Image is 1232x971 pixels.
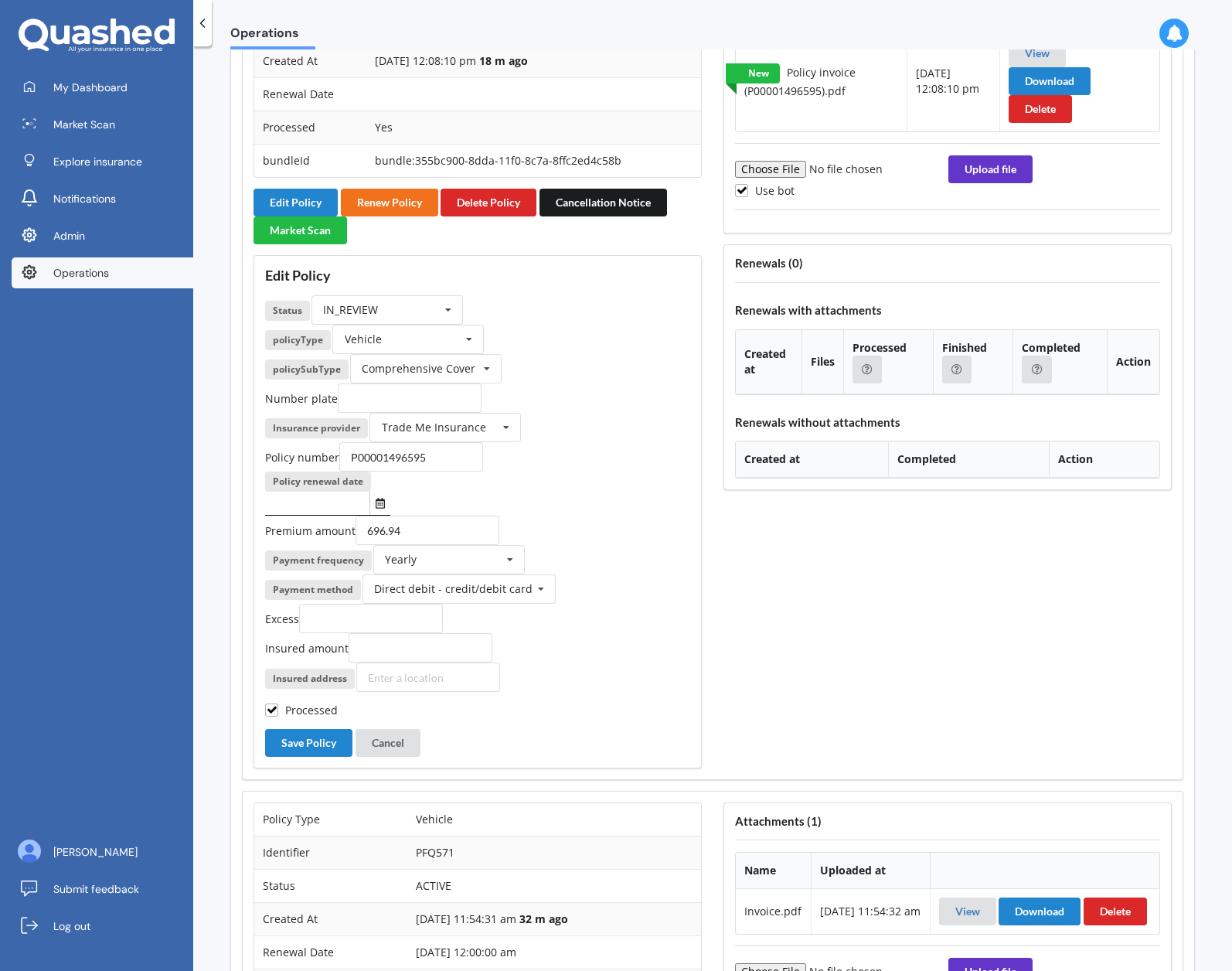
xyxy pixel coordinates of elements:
[345,334,382,345] div: Vehicle
[265,729,352,757] button: Save Policy
[12,911,193,942] a: Log out
[441,189,536,216] button: Delete Policy
[479,53,528,68] b: 18 m ago
[407,836,701,869] td: PFQ571
[265,523,356,538] label: Premium amount
[736,889,811,934] td: Invoice.pdf
[519,911,568,926] b: 32 m ago
[939,898,996,925] button: View
[323,305,378,315] div: IN_REVIEW
[1107,330,1159,394] th: Action
[53,80,128,95] span: My Dashboard
[369,492,390,515] button: Select date
[265,267,690,284] h3: Edit Policy
[254,869,407,902] td: Status
[341,189,438,216] button: Renew Policy
[955,905,980,918] a: View
[948,155,1033,183] button: Upload file
[385,554,417,565] div: Yearly
[254,902,407,935] td: Created At
[254,836,407,869] td: Identifier
[735,814,1160,829] h4: Attachments ( 1 )
[801,330,843,394] th: Files
[53,918,90,934] span: Log out
[53,154,142,169] span: Explore insurance
[254,111,366,144] td: Processed
[366,144,701,177] td: bundle:355bc900-8dda-11f0-8c7a-8ffc2ed4c58b
[265,580,361,600] div: Payment method
[53,265,109,281] span: Operations
[53,117,115,132] span: Market Scan
[407,902,701,935] td: [DATE] 11:54:31 am
[1009,67,1091,95] button: Download
[12,220,193,251] a: Admin
[735,256,1160,271] h4: Renewals ( 0 )
[12,72,193,103] a: My Dashboard
[265,704,338,717] label: Processed
[53,881,139,897] span: Submit feedback
[907,31,999,131] td: [DATE] 12:08:10 pm
[736,31,907,131] td: Policy invoice (P00001496595).pdf
[811,853,930,889] th: Uploaded at
[12,874,193,905] a: Submit feedback
[265,391,338,406] label: Number plate
[254,935,407,969] td: Renewal Date
[1009,95,1072,123] button: Delete
[1025,46,1050,60] a: View
[265,330,331,350] div: policyType
[735,303,1160,318] h4: Renewals with attachments
[265,612,299,626] label: Excess
[53,844,138,860] span: [PERSON_NAME]
[12,183,193,214] a: Notifications
[1084,898,1147,925] button: Delete
[362,363,475,374] div: Comprehensive Cover
[366,111,701,144] td: Yes
[254,189,338,216] button: Edit Policy
[1049,441,1159,478] th: Action
[888,441,1049,478] th: Completed
[53,228,85,244] span: Admin
[265,301,310,321] div: Status
[12,257,193,288] a: Operations
[53,191,116,206] span: Notifications
[843,330,933,394] th: Processed
[735,415,1160,430] h4: Renewals without attachments
[265,450,339,465] label: Policy number
[366,44,701,77] td: [DATE] 12:08:10 pm
[539,189,667,216] button: Cancellation Notice
[265,359,349,380] div: policySubType
[265,641,349,656] label: Insured amount
[356,663,500,692] input: Enter a location
[374,584,533,595] div: Direct debit - credit/debit card
[254,144,366,177] td: bundleId
[18,840,41,863] img: ALV-UjU6YHOUIM1AGx_4vxbOkaOq-1eqc8a3URkVIJkc_iWYmQ98kTe7fc9QMVOBV43MoXmOPfWPN7JjnmUwLuIGKVePaQgPQ...
[407,869,701,902] td: ACTIVE
[736,853,811,889] th: Name
[254,44,366,77] td: Created At
[12,146,193,177] a: Explore insurance
[265,669,355,689] div: Insured address
[265,418,368,438] div: Insurance provider
[811,889,930,934] td: [DATE] 11:54:32 am
[735,184,795,197] label: Use bot
[1009,39,1066,67] button: View
[736,441,888,478] th: Created at
[356,729,420,757] button: Cancel
[12,109,193,140] a: Market Scan
[407,803,701,836] td: Vehicle
[230,26,315,46] span: Operations
[382,422,486,433] div: Trade Me Insurance
[254,803,407,836] td: Policy Type
[1012,330,1107,394] th: Completed
[254,77,366,111] td: Renewal Date
[726,63,780,83] a: New
[254,216,347,244] button: Market Scan
[265,550,372,571] div: Payment frequency
[265,472,371,492] div: Policy renewal date
[407,935,701,969] td: [DATE] 12:00:00 am
[12,836,193,867] a: [PERSON_NAME]
[933,330,1013,394] th: Finished
[736,330,801,394] th: Created at
[999,898,1081,925] button: Download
